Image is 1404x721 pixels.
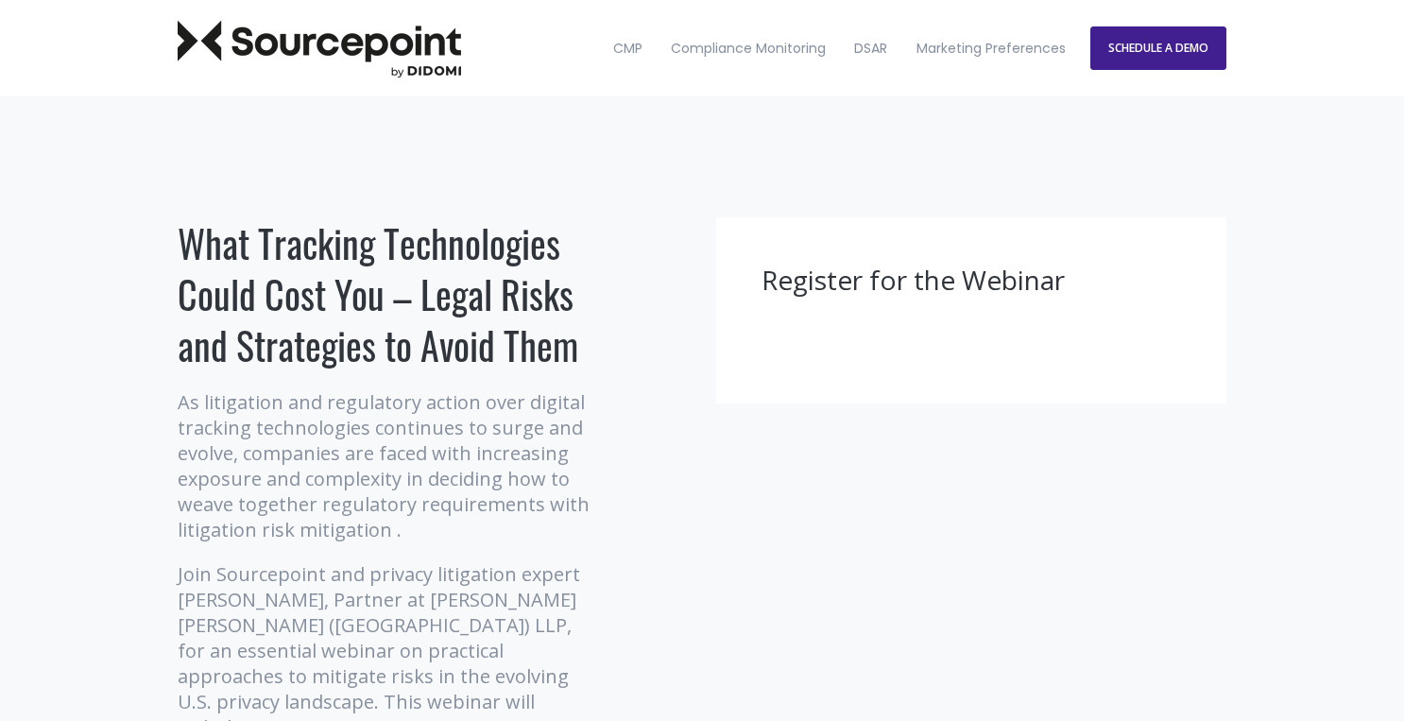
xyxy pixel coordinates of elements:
[600,9,1078,89] nav: Desktop navigation
[762,263,1181,299] h3: Register for the Webinar
[178,217,598,370] h1: What Tracking Technologies Could Cost You – Legal Risks and Strategies to Avoid Them
[600,9,654,89] a: CMP
[659,9,838,89] a: Compliance Monitoring
[178,20,461,77] img: Sourcepoint Logo Dark
[1090,26,1226,70] a: SCHEDULE A DEMO
[903,9,1077,89] a: Marketing Preferences
[178,389,598,542] p: As litigation and regulatory action over digital tracking technologies continues to surge and evo...
[842,9,899,89] a: DSAR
